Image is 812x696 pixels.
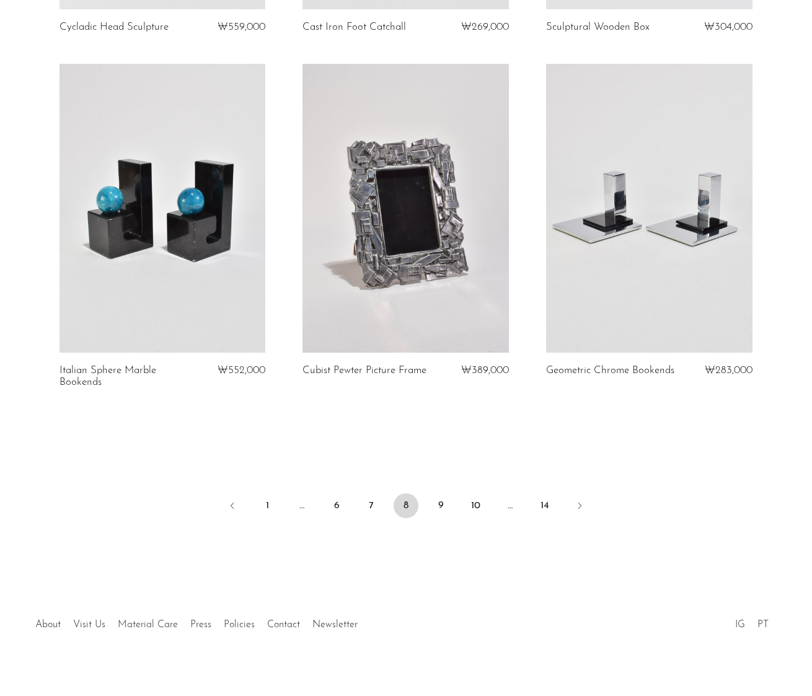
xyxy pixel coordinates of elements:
[29,610,364,633] ul: Quick links
[546,22,650,33] a: Sculptural Wooden Box
[757,620,769,630] a: PT
[60,22,169,33] a: Cycladic Head Sculpture
[289,493,314,518] span: …
[118,620,178,630] a: Material Care
[546,365,674,376] a: Geometric Chrome Bookends
[704,22,752,32] span: ₩304,000
[324,493,349,518] a: 6
[463,493,488,518] a: 10
[255,493,280,518] a: 1
[218,365,265,376] span: ₩552,000
[220,493,245,521] a: Previous
[190,620,211,630] a: Press
[729,610,775,633] ul: Social Medias
[705,365,752,376] span: ₩283,000
[428,493,453,518] a: 9
[359,493,384,518] a: 7
[302,365,426,376] a: Cubist Pewter Picture Frame
[267,620,300,630] a: Contact
[302,22,406,33] a: Cast Iron Foot Catchall
[735,620,745,630] a: IG
[73,620,105,630] a: Visit Us
[461,365,509,376] span: ₩389,000
[35,620,61,630] a: About
[394,493,418,518] span: 8
[224,620,255,630] a: Policies
[461,22,509,32] span: ₩269,000
[532,493,557,518] a: 14
[218,22,265,32] span: ₩559,000
[498,493,523,518] span: …
[60,365,196,388] a: Italian Sphere Marble Bookends
[567,493,592,521] a: Next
